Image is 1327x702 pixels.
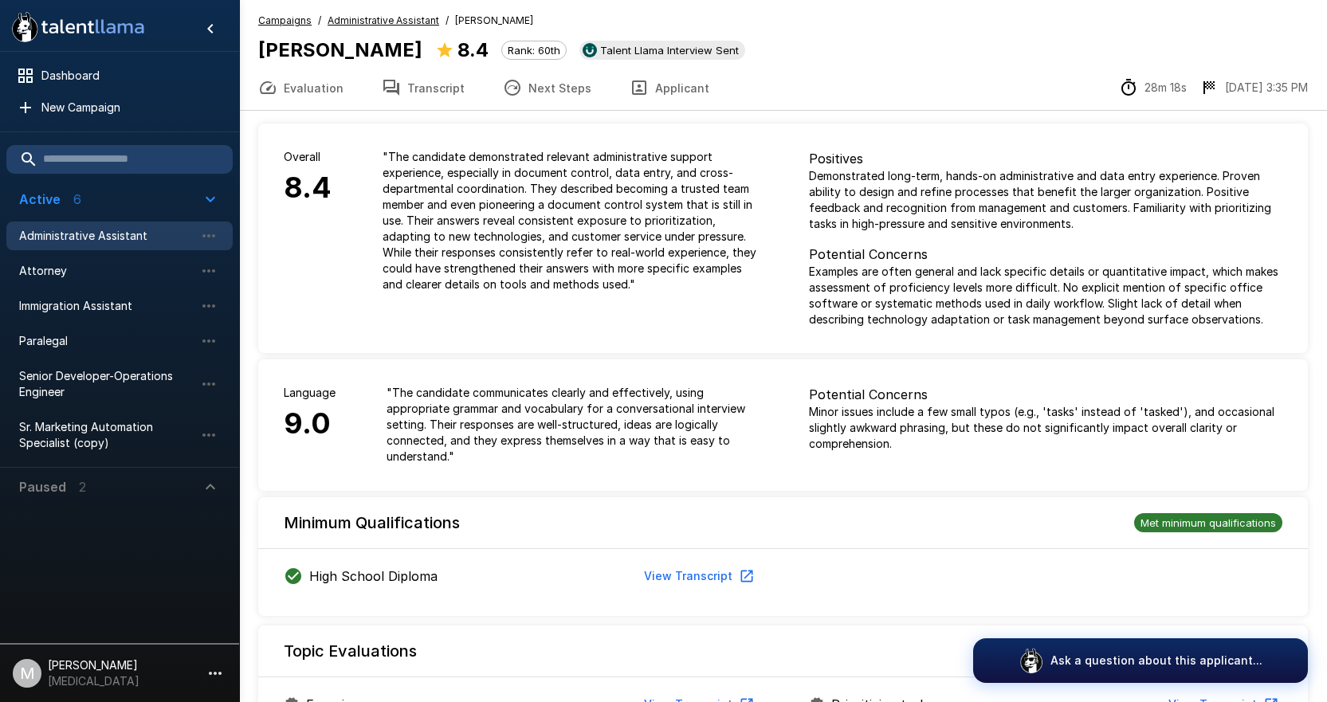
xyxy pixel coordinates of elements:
[1144,80,1187,96] p: 28m 18s
[638,562,758,591] button: View Transcript
[455,13,533,29] span: [PERSON_NAME]
[318,13,321,29] span: /
[809,168,1283,232] p: Demonstrated long-term, hands-on administrative and data entry experience. Proven ability to desi...
[446,13,449,29] span: /
[594,44,745,57] span: Talent Llama Interview Sent
[579,41,745,60] div: View profile in UKG
[258,14,312,26] u: Campaigns
[809,245,1283,264] p: Potential Concerns
[1199,78,1308,97] div: The date and time when the interview was completed
[502,44,566,57] span: Rank: 60th
[284,510,460,535] h6: Minimum Qualifications
[1019,648,1044,673] img: logo_glasses@2x.png
[583,43,597,57] img: ukg_logo.jpeg
[258,38,422,61] b: [PERSON_NAME]
[1050,653,1262,669] p: Ask a question about this applicant...
[309,567,438,586] p: High School Diploma
[363,65,484,110] button: Transcript
[457,38,489,61] b: 8.4
[484,65,610,110] button: Next Steps
[328,14,439,26] u: Administrative Assistant
[387,385,758,465] p: " The candidate communicates clearly and effectively, using appropriate grammar and vocabulary fo...
[973,638,1308,683] button: Ask a question about this applicant...
[239,65,363,110] button: Evaluation
[284,385,336,401] p: Language
[284,165,332,211] h6: 8.4
[809,149,1283,168] p: Positives
[1119,78,1187,97] div: The time between starting and completing the interview
[610,65,728,110] button: Applicant
[1134,516,1282,529] span: Met minimum qualifications
[1225,80,1308,96] p: [DATE] 3:35 PM
[809,385,1283,404] p: Potential Concerns
[809,404,1283,452] p: Minor issues include a few small typos (e.g., 'tasks' instead of 'tasked'), and occasional slight...
[809,264,1283,327] p: Examples are often general and lack specific details or quantitative impact, which makes assessme...
[284,638,417,664] h6: Topic Evaluations
[383,149,758,292] p: " The candidate demonstrated relevant administrative support experience, especially in document c...
[284,149,332,165] p: Overall
[284,401,336,447] h6: 9.0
